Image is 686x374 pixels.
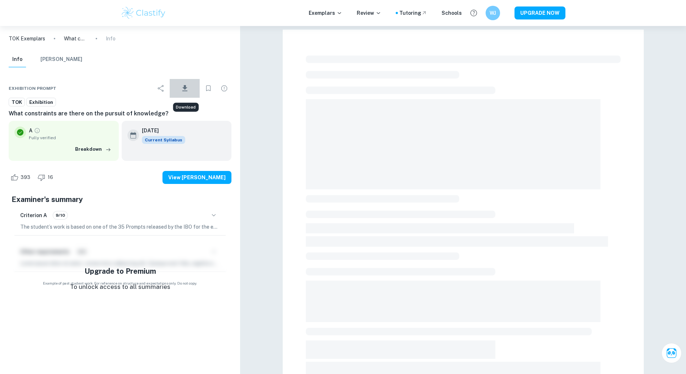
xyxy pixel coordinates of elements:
[20,211,47,219] h6: Criterion A
[9,85,56,92] span: Exhibition Prompt
[142,127,179,135] h6: [DATE]
[64,35,87,43] p: What constraints are there on the pursuit of knowledge?
[399,9,427,17] a: Tutoring
[34,127,40,134] a: Grade fully verified
[9,52,26,67] button: Info
[9,281,231,286] span: Example of past student work. For reference on structure and expectations only. Do not copy.
[53,212,68,219] span: 9/10
[27,99,56,106] span: Exhibition
[26,98,56,107] a: Exhibition
[12,194,229,205] h5: Examiner's summary
[106,35,116,43] p: Info
[121,6,166,20] img: Clastify logo
[9,172,34,183] div: Like
[84,266,156,277] h5: Upgrade to Premium
[162,171,231,184] button: View [PERSON_NAME]
[29,127,32,135] p: A
[170,79,200,98] div: Download
[142,136,185,144] span: Current Syllabus
[486,6,500,20] button: WJ
[70,282,170,292] p: To unlock access to all summaries
[468,7,480,19] button: Help and Feedback
[661,343,682,363] button: Ask Clai
[309,9,342,17] p: Exemplars
[9,35,45,43] a: TOK Exemplars
[36,172,57,183] div: Dislike
[9,99,25,106] span: TOK
[40,52,82,67] button: [PERSON_NAME]
[173,103,199,112] div: Download
[489,9,497,17] h6: WJ
[142,136,185,144] div: This exemplar is based on the current syllabus. Feel free to refer to it for inspiration/ideas wh...
[29,135,113,141] span: Fully verified
[442,9,462,17] a: Schools
[514,6,565,19] button: UPGRADE NOW
[44,174,57,181] span: 16
[73,144,113,155] button: Breakdown
[17,174,34,181] span: 393
[201,81,216,96] div: Bookmark
[9,109,231,118] h6: What constraints are there on the pursuit of knowledge?
[217,81,231,96] div: Report issue
[20,223,220,231] p: The student’s work is based on one of the 35 Prompts released by the IBO for the examination sess...
[154,81,168,96] div: Share
[9,98,25,107] a: TOK
[357,9,381,17] p: Review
